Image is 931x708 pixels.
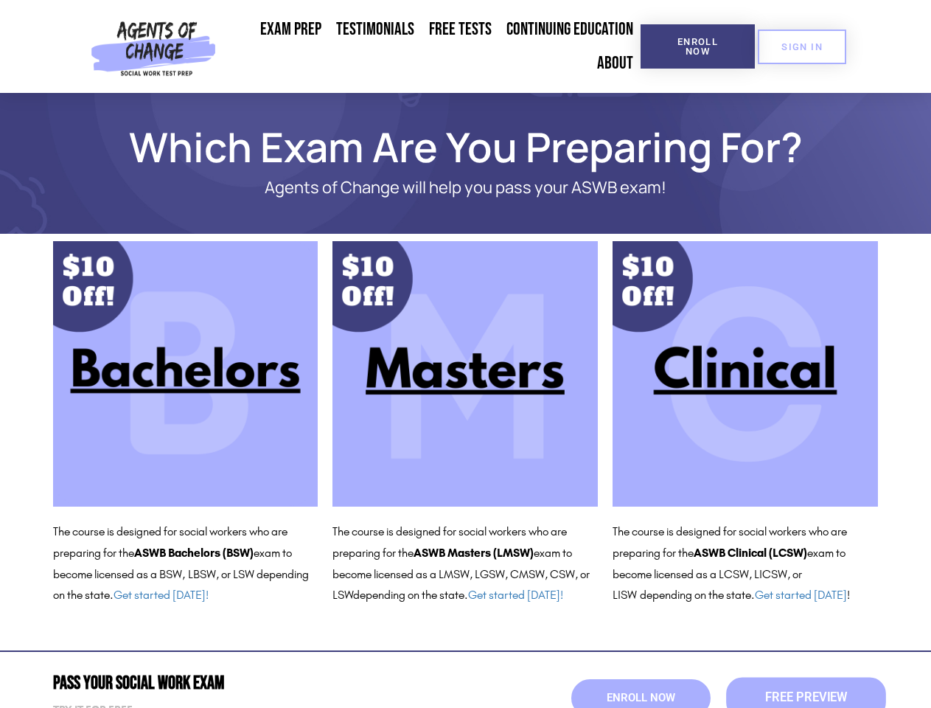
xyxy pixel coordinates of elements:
[664,37,731,56] span: Enroll Now
[758,29,846,64] a: SIGN IN
[46,130,886,164] h1: Which Exam Are You Preparing For?
[694,546,807,560] b: ASWB Clinical (LCSW)
[222,13,641,80] nav: Menu
[332,521,598,606] p: The course is designed for social workers who are preparing for the exam to become licensed as a ...
[53,521,318,606] p: The course is designed for social workers who are preparing for the exam to become licensed as a ...
[781,42,823,52] span: SIGN IN
[329,13,422,46] a: Testimonials
[114,588,209,602] a: Get started [DATE]!
[764,692,846,704] span: Free Preview
[590,46,641,80] a: About
[53,674,458,693] h2: Pass Your Social Work Exam
[641,24,755,69] a: Enroll Now
[607,693,675,704] span: Enroll Now
[353,588,563,602] span: depending on the state.
[468,588,563,602] a: Get started [DATE]!
[414,546,534,560] b: ASWB Masters (LMSW)
[422,13,499,46] a: Free Tests
[613,521,878,606] p: The course is designed for social workers who are preparing for the exam to become licensed as a ...
[253,13,329,46] a: Exam Prep
[640,588,751,602] span: depending on the state
[751,588,850,602] span: . !
[499,13,641,46] a: Continuing Education
[105,178,827,197] p: Agents of Change will help you pass your ASWB exam!
[134,546,254,560] b: ASWB Bachelors (BSW)
[755,588,847,602] a: Get started [DATE]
